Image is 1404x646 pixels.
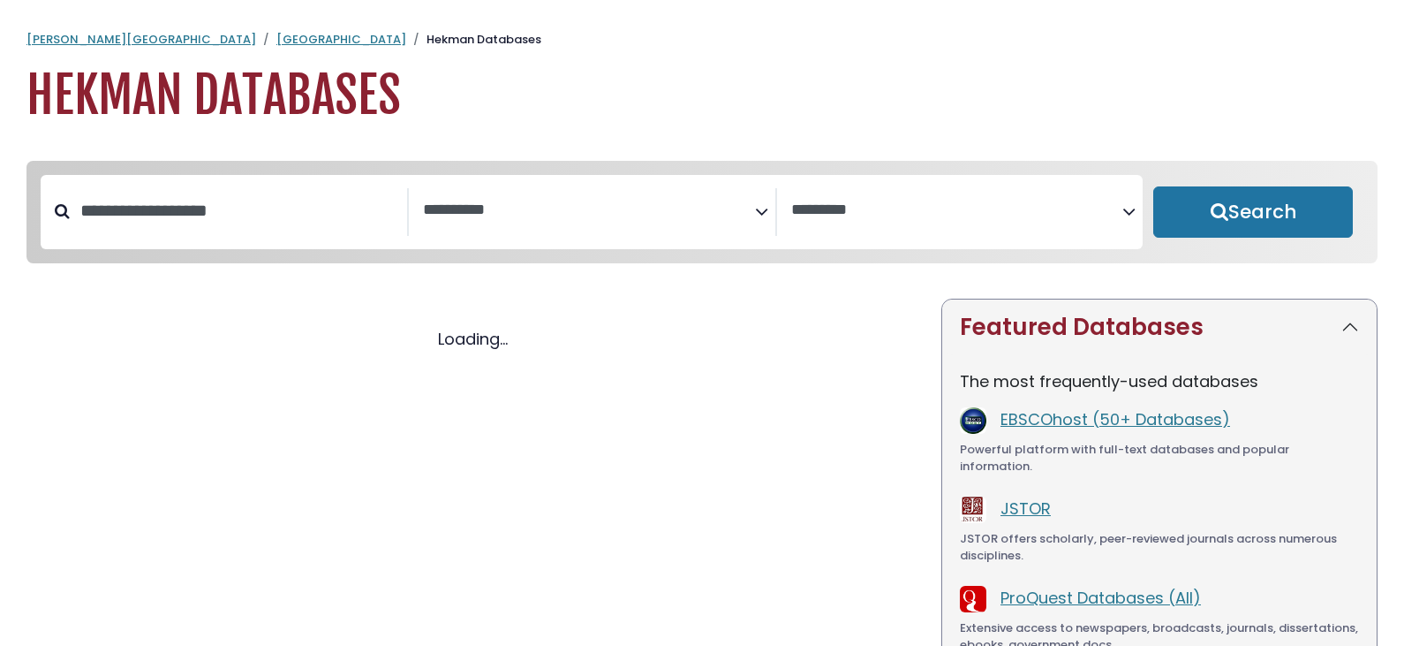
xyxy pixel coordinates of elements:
[26,161,1378,263] nav: Search filters
[276,31,406,48] a: [GEOGRAPHIC_DATA]
[70,196,407,225] input: Search database by title or keyword
[1000,498,1051,520] a: JSTOR
[791,201,1123,220] textarea: Search
[960,441,1359,475] div: Powerful platform with full-text databases and popular information.
[26,66,1378,125] h1: Hekman Databases
[942,300,1377,355] button: Featured Databases
[26,31,256,48] a: [PERSON_NAME][GEOGRAPHIC_DATA]
[26,327,920,351] div: Loading...
[423,201,755,220] textarea: Search
[960,530,1359,565] div: JSTOR offers scholarly, peer-reviewed journals across numerous disciplines.
[1000,408,1230,430] a: EBSCOhost (50+ Databases)
[406,31,541,49] li: Hekman Databases
[1153,186,1353,238] button: Submit for Search Results
[960,369,1359,393] p: The most frequently-used databases
[1000,587,1201,609] a: ProQuest Databases (All)
[26,31,1378,49] nav: breadcrumb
